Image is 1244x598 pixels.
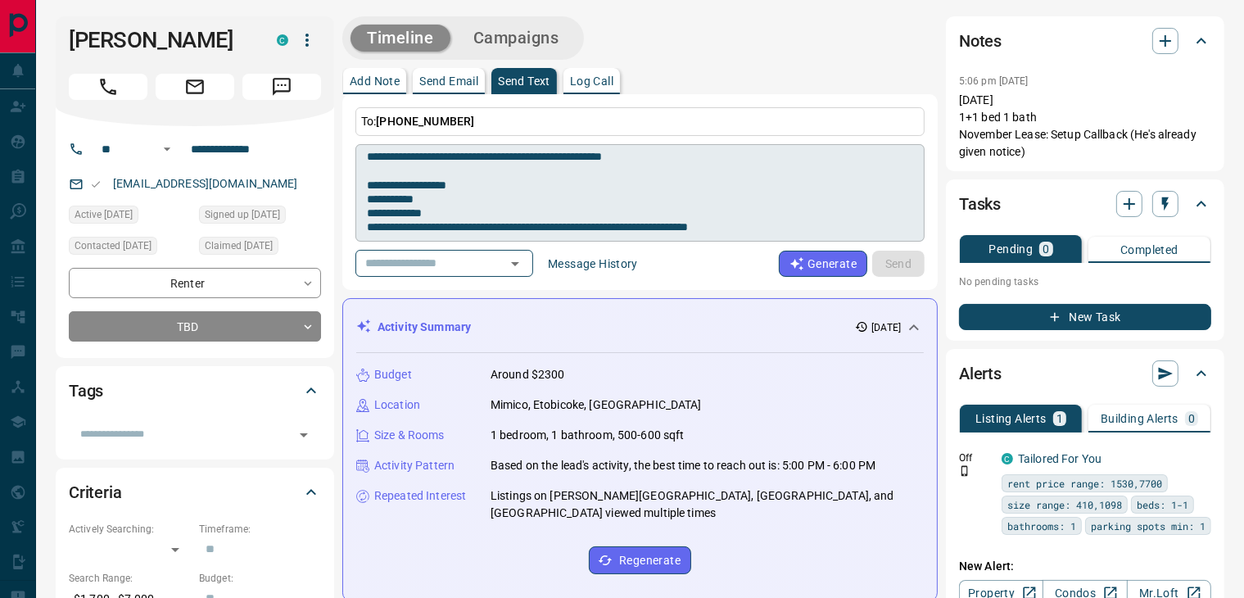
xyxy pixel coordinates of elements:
span: Call [69,74,147,100]
p: Pending [988,243,1033,255]
p: Budget [374,366,412,383]
div: Notes [959,21,1211,61]
p: 0 [1043,243,1049,255]
svg: Push Notification Only [959,465,970,477]
button: Campaigns [457,25,576,52]
p: Log Call [570,75,613,87]
div: Fri Sep 12 2025 [69,237,191,260]
p: Repeated Interest [374,487,466,505]
svg: Email Valid [90,179,102,190]
p: Add Note [350,75,400,87]
p: Listing Alerts [975,413,1047,424]
p: Around $2300 [491,366,565,383]
div: condos.ca [1002,453,1013,464]
span: Active [DATE] [75,206,133,223]
button: Regenerate [589,546,691,574]
p: Timeframe: [199,522,321,537]
span: Email [156,74,234,100]
button: New Task [959,304,1211,330]
button: Open [292,424,315,446]
div: Alerts [959,354,1211,393]
span: Signed up [DATE] [205,206,280,223]
p: 5:06 pm [DATE] [959,75,1029,87]
p: Location [374,396,420,414]
span: parking spots min: 1 [1091,518,1206,534]
h2: Notes [959,28,1002,54]
div: Tasks [959,184,1211,224]
span: [PHONE_NUMBER] [376,115,474,128]
span: Message [242,74,321,100]
div: Activity Summary[DATE] [356,312,924,342]
h2: Alerts [959,360,1002,387]
span: bathrooms: 1 [1007,518,1076,534]
p: Mimico, Etobicoke, [GEOGRAPHIC_DATA] [491,396,702,414]
span: Claimed [DATE] [205,238,273,254]
p: Based on the lead's activity, the best time to reach out is: 5:00 PM - 6:00 PM [491,457,875,474]
p: 1 [1056,413,1063,424]
span: beds: 1-1 [1137,496,1188,513]
h2: Tasks [959,191,1001,217]
p: Completed [1120,244,1178,256]
span: Contacted [DATE] [75,238,152,254]
p: Send Email [419,75,478,87]
a: Tailored For You [1018,452,1102,465]
button: Open [157,139,177,159]
div: Renter [69,268,321,298]
p: New Alert: [959,558,1211,575]
p: Size & Rooms [374,427,445,444]
h2: Criteria [69,479,122,505]
p: Send Text [498,75,550,87]
div: Criteria [69,473,321,512]
p: Building Alerts [1101,413,1178,424]
h1: [PERSON_NAME] [69,27,252,53]
p: Off [959,451,992,465]
p: Activity Pattern [374,457,455,474]
p: To: [355,107,925,136]
p: No pending tasks [959,270,1211,294]
p: Budget: [199,571,321,586]
a: [EMAIL_ADDRESS][DOMAIN_NAME] [113,177,298,190]
button: Generate [779,251,867,277]
p: Actively Searching: [69,522,191,537]
div: Tue Aug 19 2025 [199,237,321,260]
p: [DATE] 1+1 bed 1 bath November Lease: Setup Callback (He's already given notice) [959,92,1211,161]
button: Open [504,252,527,275]
div: Fri Sep 12 2025 [69,206,191,229]
div: Tags [69,371,321,410]
p: 1 bedroom, 1 bathroom, 500-600 sqft [491,427,685,444]
span: size range: 410,1098 [1007,496,1122,513]
span: rent price range: 1530,7700 [1007,475,1162,492]
p: 0 [1188,413,1195,424]
p: [DATE] [871,320,901,335]
div: Mon Aug 18 2025 [199,206,321,229]
p: Listings on [PERSON_NAME][GEOGRAPHIC_DATA], [GEOGRAPHIC_DATA], and [GEOGRAPHIC_DATA] viewed multi... [491,487,924,522]
div: condos.ca [277,34,288,46]
button: Timeline [351,25,450,52]
p: Activity Summary [378,319,471,336]
p: Search Range: [69,571,191,586]
button: Message History [538,251,648,277]
h2: Tags [69,378,103,404]
div: TBD [69,311,321,342]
